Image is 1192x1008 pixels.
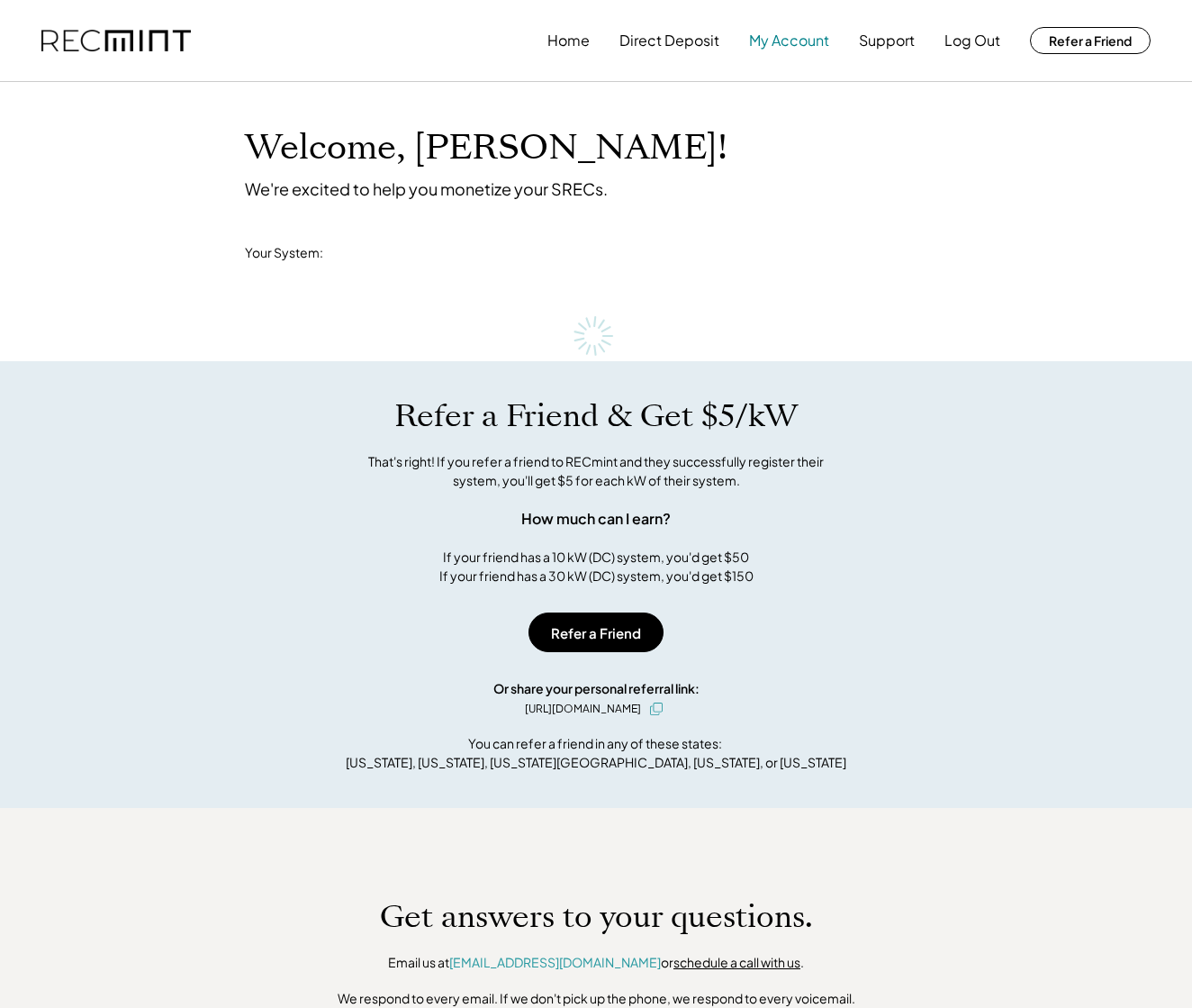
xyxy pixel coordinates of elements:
button: Log Out [944,23,1000,59]
button: Direct Deposit [619,23,719,59]
img: recmint-logotype%403x.png [41,30,191,52]
div: That's right! If you refer a friend to RECmint and they successfully register their system, you'l... [348,452,844,490]
button: click to copy [646,698,667,720]
button: Refer a Friend [528,613,664,652]
div: If your friend has a 10 kW (DC) system, you'd get $50 If your friend has a 30 kW (DC) system, you... [439,548,754,586]
div: We respond to every email. If we don't pick up the phone, we respond to every voicemail. [338,990,855,1008]
a: [EMAIL_ADDRESS][DOMAIN_NAME] [449,954,661,970]
div: How much can I earn? [521,508,671,530]
div: [URL][DOMAIN_NAME] [525,701,641,717]
button: Support [859,23,915,59]
a: schedule a call with us [673,954,800,970]
div: We're excited to help you monetize your SRECs. [245,178,608,199]
h1: Refer a Friend & Get $5/kW [394,397,798,435]
div: Email us at or . [388,954,804,972]
div: Your System: [245,244,323,262]
h1: Welcome, [PERSON_NAME]! [245,127,727,169]
div: You can refer a friend in any of these states: [US_STATE], [US_STATE], [US_STATE][GEOGRAPHIC_DATA... [346,734,846,772]
button: My Account [749,23,829,59]
button: Home [547,23,590,59]
div: Or share your personal referral link: [493,679,700,698]
button: Refer a Friend [1030,27,1151,54]
h1: Get answers to your questions. [380,898,813,936]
